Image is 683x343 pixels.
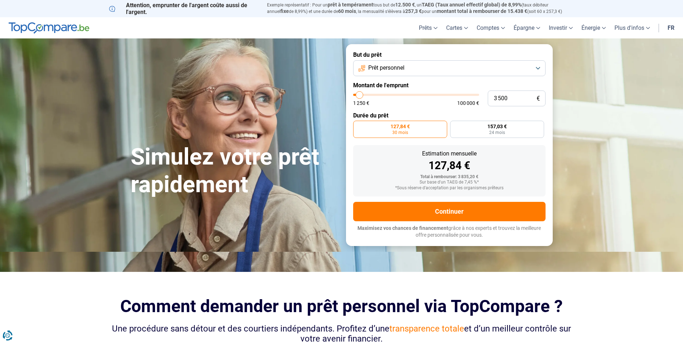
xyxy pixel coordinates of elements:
span: fixe [280,8,289,14]
span: 12.500 € [395,2,415,8]
div: Sur base d'un TAEG de 7,45 %* [359,180,540,185]
img: TopCompare [9,22,89,34]
a: Cartes [442,17,472,38]
p: grâce à nos experts et trouvez la meilleure offre personnalisée pour vous. [353,225,546,239]
div: Total à rembourser: 3 835,20 € [359,175,540,180]
a: fr [663,17,679,38]
span: montant total à rembourser de 15.438 € [437,8,527,14]
span: prêt à tempérament [328,2,373,8]
a: Plus d'infos [610,17,654,38]
span: 60 mois [338,8,356,14]
a: Prêts [415,17,442,38]
span: 157,03 € [487,124,507,129]
label: Durée du prêt [353,112,546,119]
p: Exemple représentatif : Pour un tous but de , un (taux débiteur annuel de 8,99%) et une durée de ... [267,2,574,15]
span: 24 mois [489,130,505,135]
a: Investir [544,17,577,38]
span: transparence totale [389,324,464,334]
span: 127,84 € [390,124,410,129]
span: Prêt personnel [368,64,404,72]
a: Épargne [509,17,544,38]
label: But du prêt [353,51,546,58]
span: € [537,96,540,102]
h1: Simulez votre prêt rapidement [131,143,337,199]
span: 1 250 € [353,101,369,106]
div: *Sous réserve d'acceptation par les organismes prêteurs [359,186,540,191]
div: 127,84 € [359,160,540,171]
span: 30 mois [392,130,408,135]
button: Continuer [353,202,546,221]
div: Estimation mensuelle [359,151,540,157]
span: 257,3 € [405,8,422,14]
button: Prêt personnel [353,60,546,76]
a: Énergie [577,17,610,38]
span: Maximisez vos chances de financement [357,225,448,231]
a: Comptes [472,17,509,38]
h2: Comment demander un prêt personnel via TopCompare ? [109,296,574,316]
label: Montant de l'emprunt [353,82,546,89]
span: TAEG (Taux annuel effectif global) de 8,99% [422,2,521,8]
p: Attention, emprunter de l'argent coûte aussi de l'argent. [109,2,258,15]
span: 100 000 € [457,101,479,106]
